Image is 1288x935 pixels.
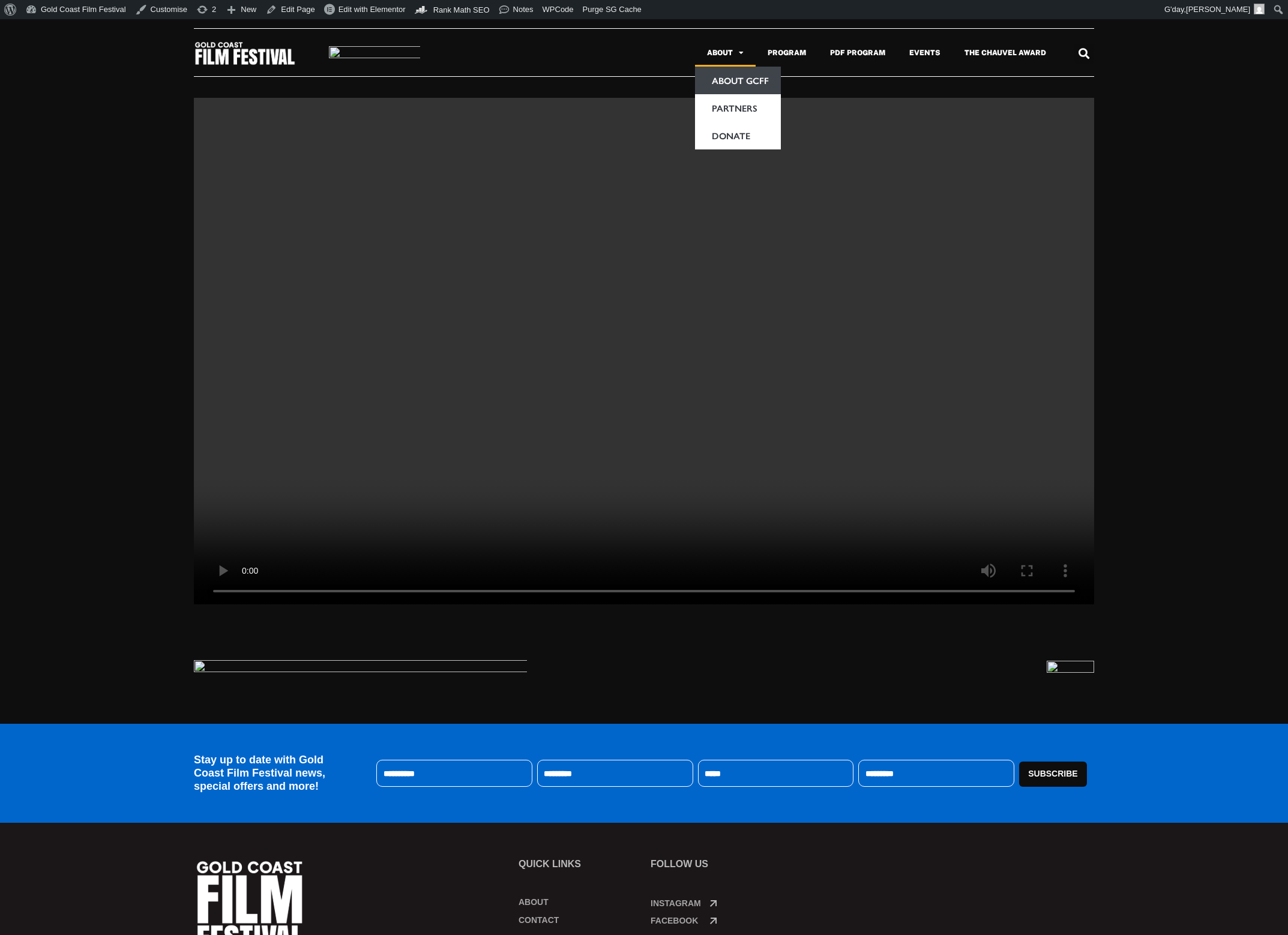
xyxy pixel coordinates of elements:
[710,918,717,924] a: Facebook
[710,900,717,907] a: Instagram
[376,760,1175,793] form: Subscription Form
[651,898,701,908] a: Instagram
[695,67,781,94] a: About GCFF
[897,39,952,67] a: Events
[1074,44,1094,64] div: Search
[756,39,818,67] a: Program
[818,39,897,67] a: PDF Program
[952,39,1058,67] a: The Chauvel Award
[1028,769,1077,778] span: Subscribe
[449,39,1058,67] nav: Menu
[339,5,406,14] span: Edit with Elementor
[695,94,781,122] a: Partners
[433,5,490,14] span: Rank Math SEO
[651,859,771,869] p: FOLLOW US
[1019,762,1086,787] button: Subscribe
[695,122,781,149] a: Donate
[519,896,639,908] a: About
[519,914,639,926] a: Contact
[194,754,347,793] h4: Stay up to date with Gold Coast Film Festival news, special offers and more!
[1186,5,1250,14] span: [PERSON_NAME]
[651,916,698,925] a: Facebook
[695,39,756,67] a: About
[519,859,639,869] p: Quick links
